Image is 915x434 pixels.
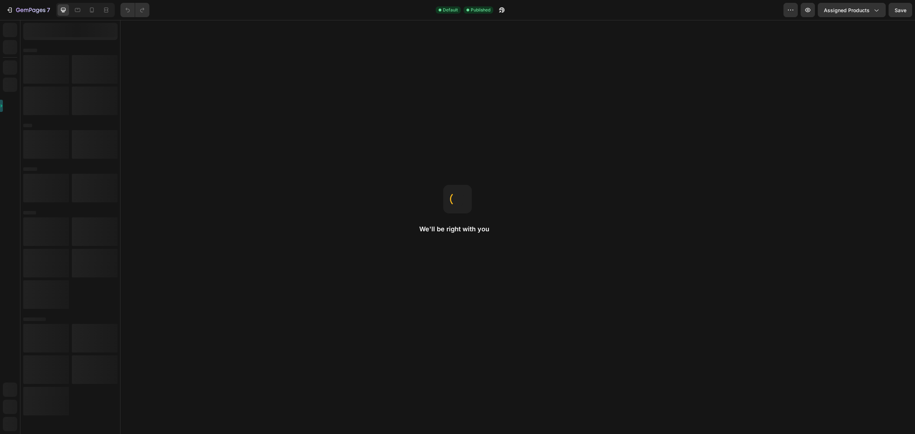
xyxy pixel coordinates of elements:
button: Assigned Products [818,3,886,17]
button: Save [889,3,912,17]
span: Assigned Products [824,6,870,14]
span: Default [443,7,458,13]
p: 7 [47,6,50,14]
h2: We'll be right with you [419,225,496,233]
button: 7 [3,3,53,17]
div: Undo/Redo [120,3,149,17]
span: Published [471,7,490,13]
span: Save [895,7,906,13]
